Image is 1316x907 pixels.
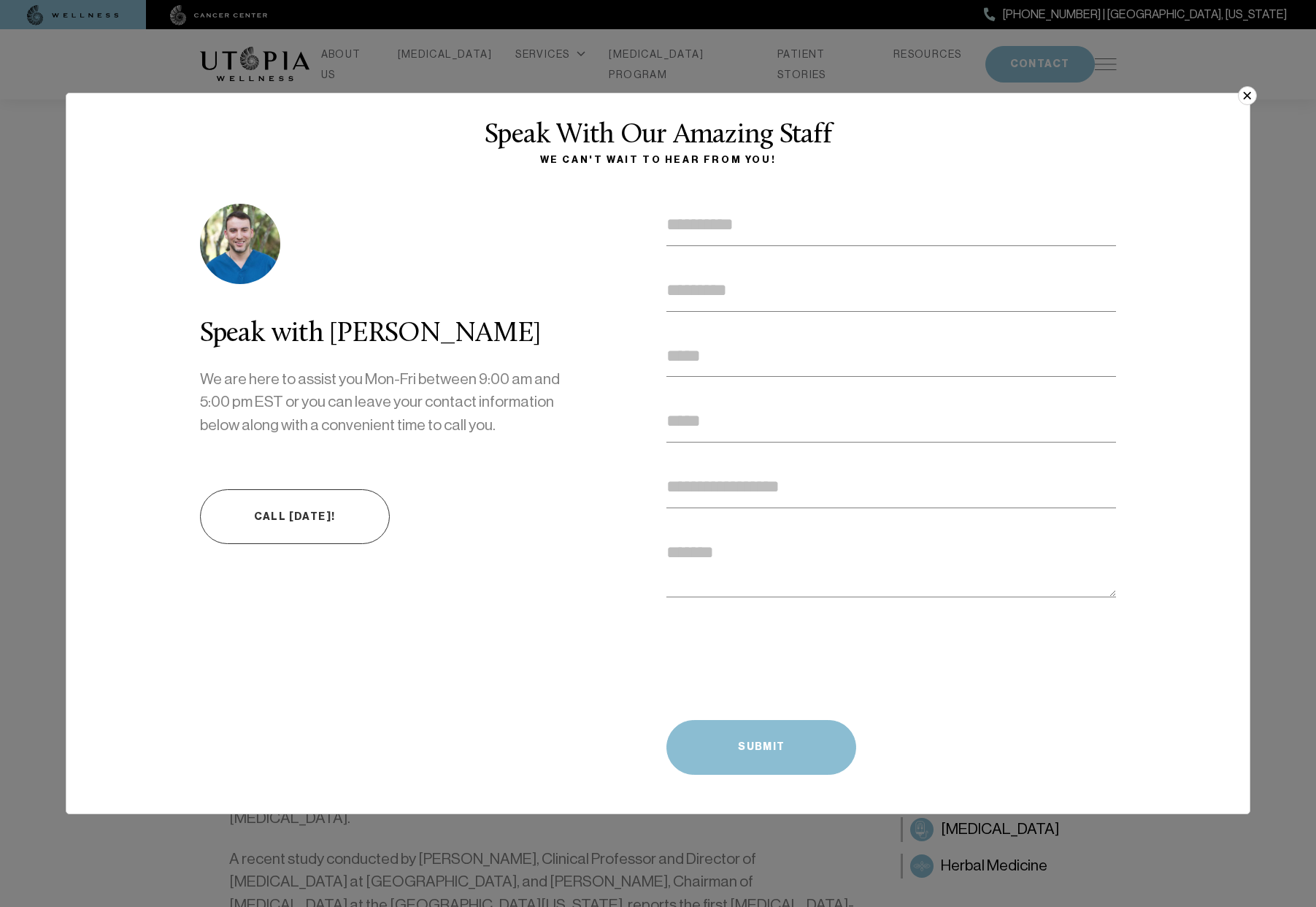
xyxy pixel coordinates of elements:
[200,368,572,437] p: We are here to assist you Mon-Fri between 9:00 am and 5:00 pm EST or you can leave your contact i...
[200,489,390,544] a: Call [DATE]!
[82,151,1234,169] div: We can't wait to hear from you!
[666,625,887,681] iframe: Widget containing checkbox for hCaptcha security challenge
[666,720,856,775] button: Submit
[1238,86,1257,105] button: ×
[200,204,280,284] img: photo
[200,319,572,350] div: Speak with [PERSON_NAME]
[82,120,1234,151] div: Speak With Our Amazing Staff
